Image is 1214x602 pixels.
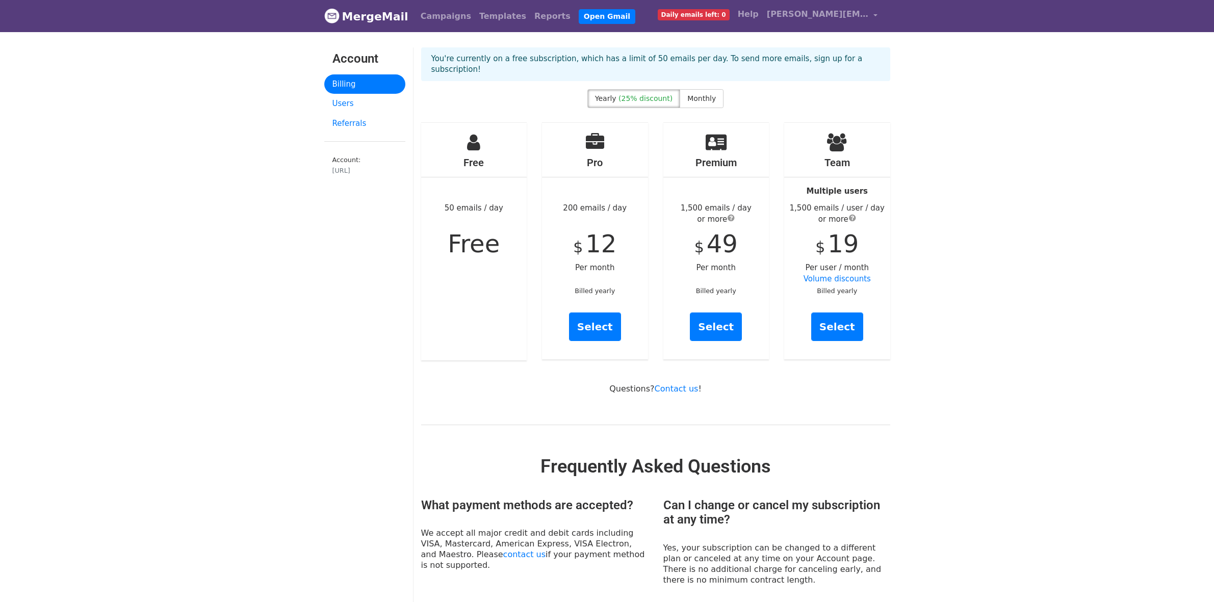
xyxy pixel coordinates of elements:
a: Select [690,312,742,341]
span: Free [448,229,500,258]
a: Billing [324,74,405,94]
p: Questions? ! [421,383,890,394]
a: Templates [475,6,530,27]
div: Per month [663,123,769,359]
span: 12 [585,229,616,258]
p: Yes, your subscription can be changed to a different plan or canceled at any time on your Account... [663,542,890,585]
a: Help [734,4,763,24]
a: MergeMail [324,6,408,27]
small: Billed yearly [696,287,736,295]
span: $ [573,238,583,256]
span: $ [694,238,704,256]
h4: Free [421,156,527,169]
h4: Pro [542,156,648,169]
h2: Frequently Asked Questions [421,456,890,478]
h4: Team [784,156,890,169]
span: (25% discount) [618,94,673,102]
h3: What payment methods are accepted? [421,498,648,513]
small: Billed yearly [817,287,857,295]
a: contact us [503,549,546,559]
div: 1,500 emails / day or more [663,202,769,225]
span: Daily emails left: 0 [658,9,730,20]
h3: Can I change or cancel my subscription at any time? [663,498,890,528]
span: 19 [828,229,859,258]
p: We accept all major credit and debit cards including VISA, Mastercard, American Express, VISA Ele... [421,528,648,570]
h3: Account [332,51,397,66]
p: You're currently on a free subscription, which has a limit of 50 emails per day. To send more ema... [431,54,880,75]
a: Select [569,312,621,341]
div: 50 emails / day [421,123,527,360]
img: MergeMail logo [324,8,340,23]
a: Contact us [655,384,699,394]
div: 200 emails / day Per month [542,123,648,359]
a: Reports [530,6,575,27]
a: Daily emails left: 0 [654,4,734,24]
a: Users [324,94,405,114]
span: Yearly [595,94,616,102]
a: Campaigns [417,6,475,27]
span: Monthly [687,94,716,102]
a: Open Gmail [579,9,635,24]
div: [URL] [332,166,397,175]
div: Per user / month [784,123,890,359]
div: 1,500 emails / user / day or more [784,202,890,225]
span: [PERSON_NAME][EMAIL_ADDRESS][PERSON_NAME] [767,8,869,20]
small: Account: [332,156,397,175]
a: [PERSON_NAME][EMAIL_ADDRESS][PERSON_NAME] [763,4,882,28]
span: $ [815,238,825,256]
a: Select [811,312,863,341]
a: Volume discounts [804,274,871,283]
small: Billed yearly [575,287,615,295]
a: Referrals [324,114,405,134]
strong: Multiple users [807,187,868,196]
h4: Premium [663,156,769,169]
span: 49 [707,229,738,258]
